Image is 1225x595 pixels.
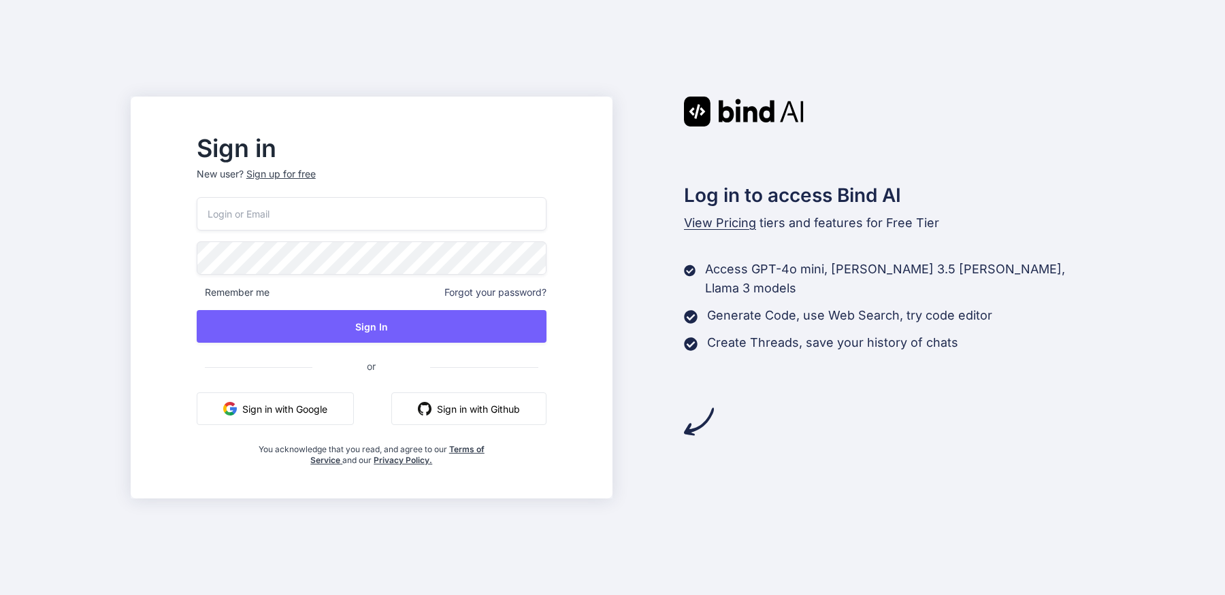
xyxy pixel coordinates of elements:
button: Sign in with Github [391,392,546,425]
input: Login or Email [197,197,546,231]
button: Sign in with Google [197,392,354,425]
p: Generate Code, use Web Search, try code editor [707,306,992,325]
span: Forgot your password? [444,286,546,299]
p: New user? [197,167,546,197]
p: Access GPT-4o mini, [PERSON_NAME] 3.5 [PERSON_NAME], Llama 3 models [705,260,1094,298]
a: Privacy Policy. [374,455,432,465]
img: github [418,402,431,415]
img: Bind AI logo [684,97,804,126]
div: You acknowledge that you read, and agree to our and our [255,436,488,466]
img: google [223,402,237,415]
button: Sign In [197,310,546,343]
h2: Sign in [197,137,546,159]
a: Terms of Service [310,444,485,465]
h2: Log in to access Bind AI [684,181,1095,209]
span: Remember me [197,286,269,299]
p: tiers and features for Free Tier [684,214,1095,233]
img: arrow [684,407,714,437]
p: Create Threads, save your history of chats [707,333,958,352]
span: View Pricing [684,216,756,230]
div: Sign up for free [246,167,316,181]
span: or [312,350,430,383]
